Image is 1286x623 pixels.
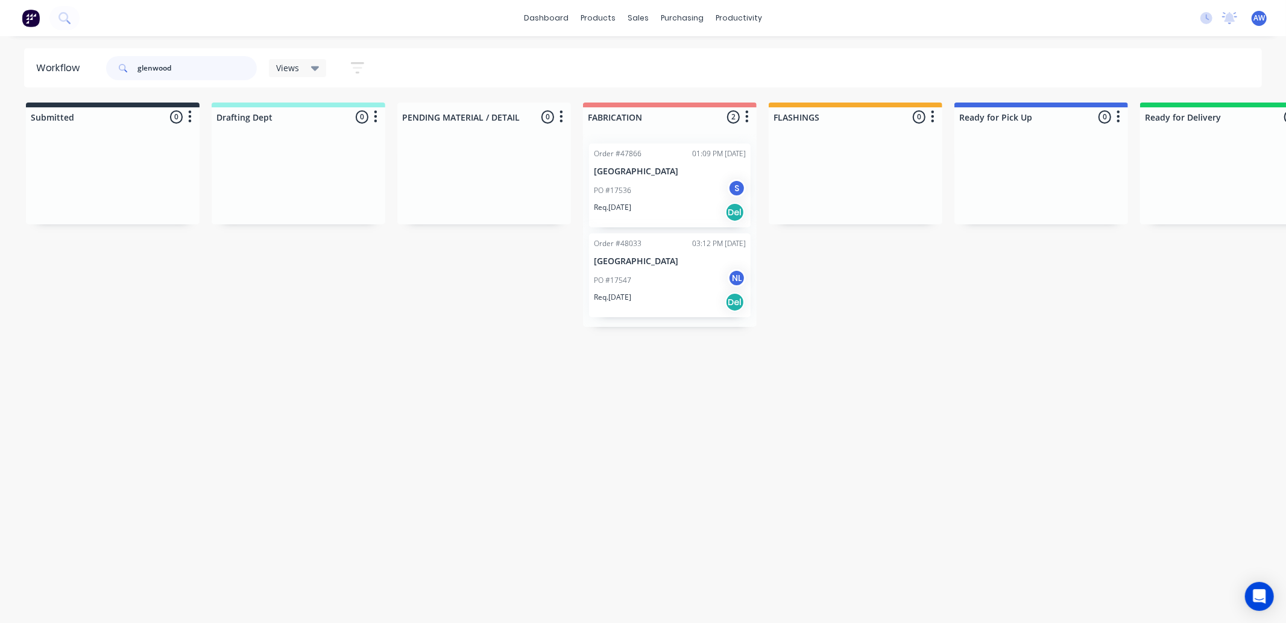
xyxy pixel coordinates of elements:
[594,256,746,267] p: [GEOGRAPHIC_DATA]
[728,179,746,197] div: S
[594,238,641,249] div: Order #48033
[594,166,746,177] p: [GEOGRAPHIC_DATA]
[725,293,745,312] div: Del
[594,202,631,213] p: Req. [DATE]
[589,144,751,227] div: Order #4786601:09 PM [DATE][GEOGRAPHIC_DATA]PO #17536SReq.[DATE]Del
[692,238,746,249] div: 03:12 PM [DATE]
[710,9,768,27] div: productivity
[594,292,631,303] p: Req. [DATE]
[622,9,655,27] div: sales
[137,56,257,80] input: Search for orders...
[594,275,631,286] p: PO #17547
[589,233,751,317] div: Order #4803303:12 PM [DATE][GEOGRAPHIC_DATA]PO #17547NLReq.[DATE]Del
[36,61,86,75] div: Workflow
[594,148,641,159] div: Order #47866
[725,203,745,222] div: Del
[575,9,622,27] div: products
[728,269,746,287] div: NL
[518,9,575,27] a: dashboard
[1253,13,1265,24] span: AW
[276,62,299,74] span: Views
[22,9,40,27] img: Factory
[1245,582,1274,611] div: Open Intercom Messenger
[692,148,746,159] div: 01:09 PM [DATE]
[594,185,631,196] p: PO #17536
[655,9,710,27] div: purchasing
